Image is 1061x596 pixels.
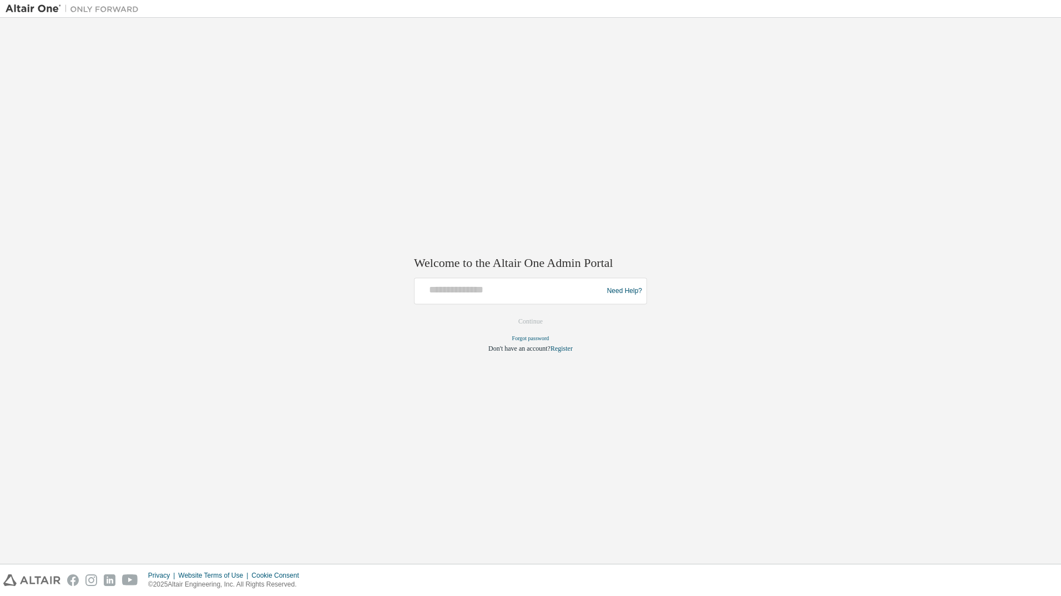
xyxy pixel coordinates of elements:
[148,580,306,589] p: © 2025 Altair Engineering, Inc. All Rights Reserved.
[512,336,549,342] a: Forgot password
[67,574,79,586] img: facebook.svg
[85,574,97,586] img: instagram.svg
[6,3,144,14] img: Altair One
[3,574,60,586] img: altair_logo.svg
[104,574,115,586] img: linkedin.svg
[414,255,647,271] h2: Welcome to the Altair One Admin Portal
[488,345,550,353] span: Don't have an account?
[251,571,305,580] div: Cookie Consent
[122,574,138,586] img: youtube.svg
[178,571,251,580] div: Website Terms of Use
[550,345,573,353] a: Register
[148,571,178,580] div: Privacy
